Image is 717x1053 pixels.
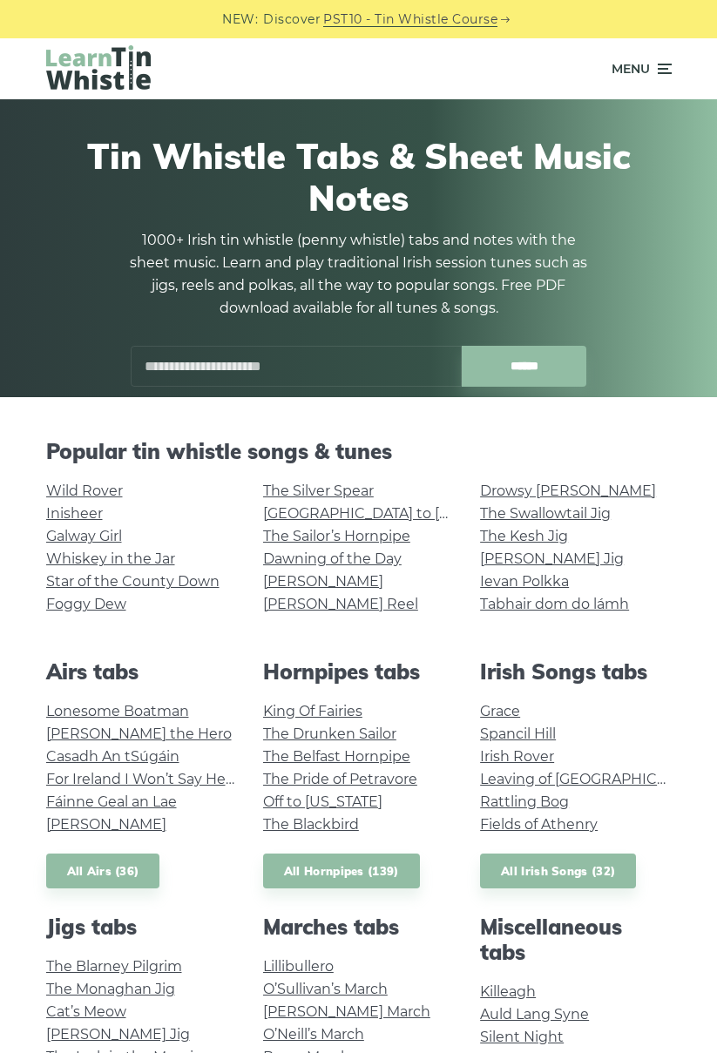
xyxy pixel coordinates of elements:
a: The Sailor’s Hornpipe [263,528,410,544]
a: The Blackbird [263,816,359,833]
h2: Airs tabs [46,659,237,685]
h1: Tin Whistle Tabs & Sheet Music Notes [46,135,672,219]
a: Off to [US_STATE] [263,793,382,810]
a: The Pride of Petravore [263,771,417,787]
a: Rattling Bog [480,793,569,810]
a: For Ireland I Won’t Say Her Name [46,771,277,787]
h2: Miscellaneous tabs [480,915,671,965]
a: [PERSON_NAME] [46,816,166,833]
a: Lillibullero [263,958,334,975]
a: The Monaghan Jig [46,981,175,997]
h2: Hornpipes tabs [263,659,454,685]
a: All Irish Songs (32) [480,854,636,889]
span: Menu [612,47,650,91]
a: Lonesome Boatman [46,703,189,719]
a: [PERSON_NAME] March [263,1003,430,1020]
a: The Drunken Sailor [263,726,396,742]
a: The Kesh Jig [480,528,568,544]
h2: Irish Songs tabs [480,659,671,685]
a: Cat’s Meow [46,1003,126,1020]
a: Tabhair dom do lámh [480,596,629,612]
h2: Jigs tabs [46,915,237,940]
a: [PERSON_NAME] Jig [46,1026,190,1043]
a: Grace [480,703,520,719]
a: Fields of Athenry [480,816,598,833]
a: Dawning of the Day [263,550,402,567]
a: Wild Rover [46,483,123,499]
a: Inisheer [46,505,103,522]
img: LearnTinWhistle.com [46,45,151,90]
a: Drowsy [PERSON_NAME] [480,483,656,499]
a: [GEOGRAPHIC_DATA] to [GEOGRAPHIC_DATA] [263,505,585,522]
h2: Popular tin whistle songs & tunes [46,439,672,464]
a: [PERSON_NAME] the Hero [46,726,232,742]
a: All Hornpipes (139) [263,854,420,889]
a: All Airs (36) [46,854,160,889]
a: King Of Fairies [263,703,362,719]
a: Star of the County Down [46,573,220,590]
a: [PERSON_NAME] Reel [263,596,418,612]
a: The Swallowtail Jig [480,505,611,522]
a: Killeagh [480,983,536,1000]
a: O’Neill’s March [263,1026,364,1043]
a: Foggy Dew [46,596,126,612]
a: [PERSON_NAME] [263,573,383,590]
a: Galway Girl [46,528,122,544]
a: Casadh An tSúgáin [46,748,179,765]
a: Whiskey in the Jar [46,550,175,567]
a: [PERSON_NAME] Jig [480,550,624,567]
a: Ievan Polkka [480,573,569,590]
h2: Marches tabs [263,915,454,940]
a: Spancil Hill [480,726,556,742]
a: The Belfast Hornpipe [263,748,410,765]
a: Irish Rover [480,748,554,765]
a: O’Sullivan’s March [263,981,388,997]
a: The Blarney Pilgrim [46,958,182,975]
a: Leaving of [GEOGRAPHIC_DATA] [480,771,705,787]
a: Fáinne Geal an Lae [46,793,177,810]
p: 1000+ Irish tin whistle (penny whistle) tabs and notes with the sheet music. Learn and play tradi... [124,229,594,320]
a: Auld Lang Syne [480,1006,589,1023]
a: Silent Night [480,1029,564,1045]
a: The Silver Spear [263,483,374,499]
